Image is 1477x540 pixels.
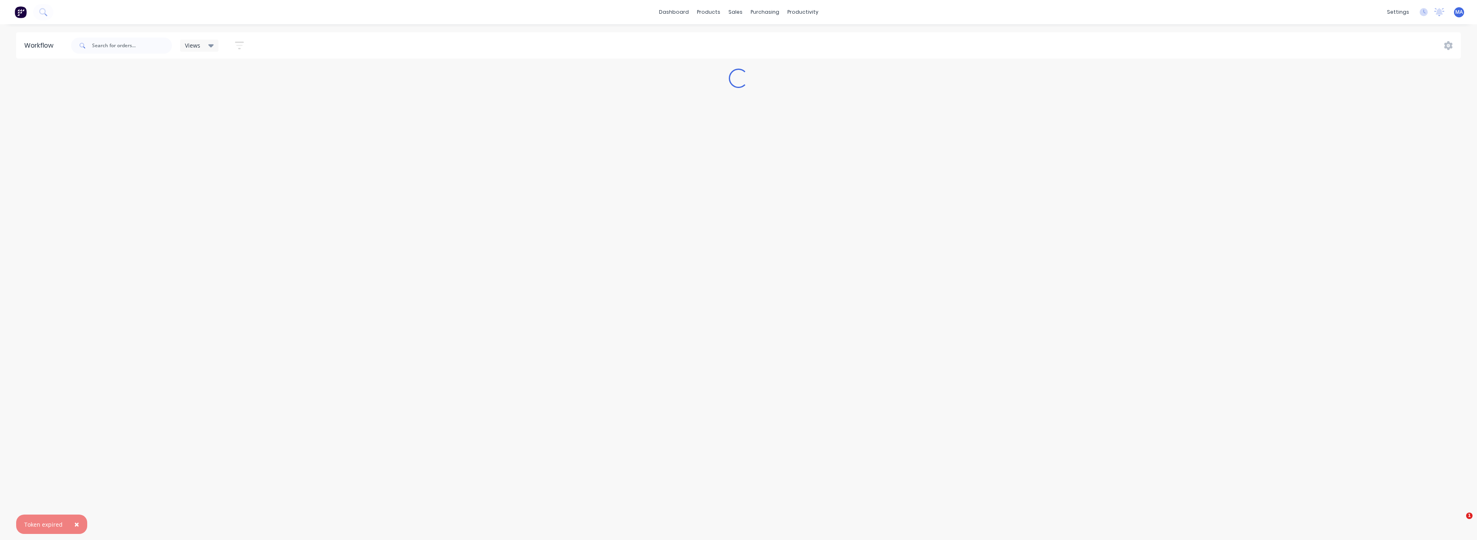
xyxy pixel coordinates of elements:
[24,520,63,529] div: Token expired
[1450,513,1469,532] iframe: Intercom live chat
[747,6,783,18] div: purchasing
[783,6,822,18] div: productivity
[74,519,79,530] span: ×
[15,6,27,18] img: Factory
[1466,513,1473,519] span: 1
[1455,8,1463,16] span: MA
[1383,6,1413,18] div: settings
[655,6,693,18] a: dashboard
[92,38,172,54] input: Search for orders...
[724,6,747,18] div: sales
[693,6,724,18] div: products
[66,515,87,534] button: Close
[185,41,200,50] span: Views
[24,41,57,50] div: Workflow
